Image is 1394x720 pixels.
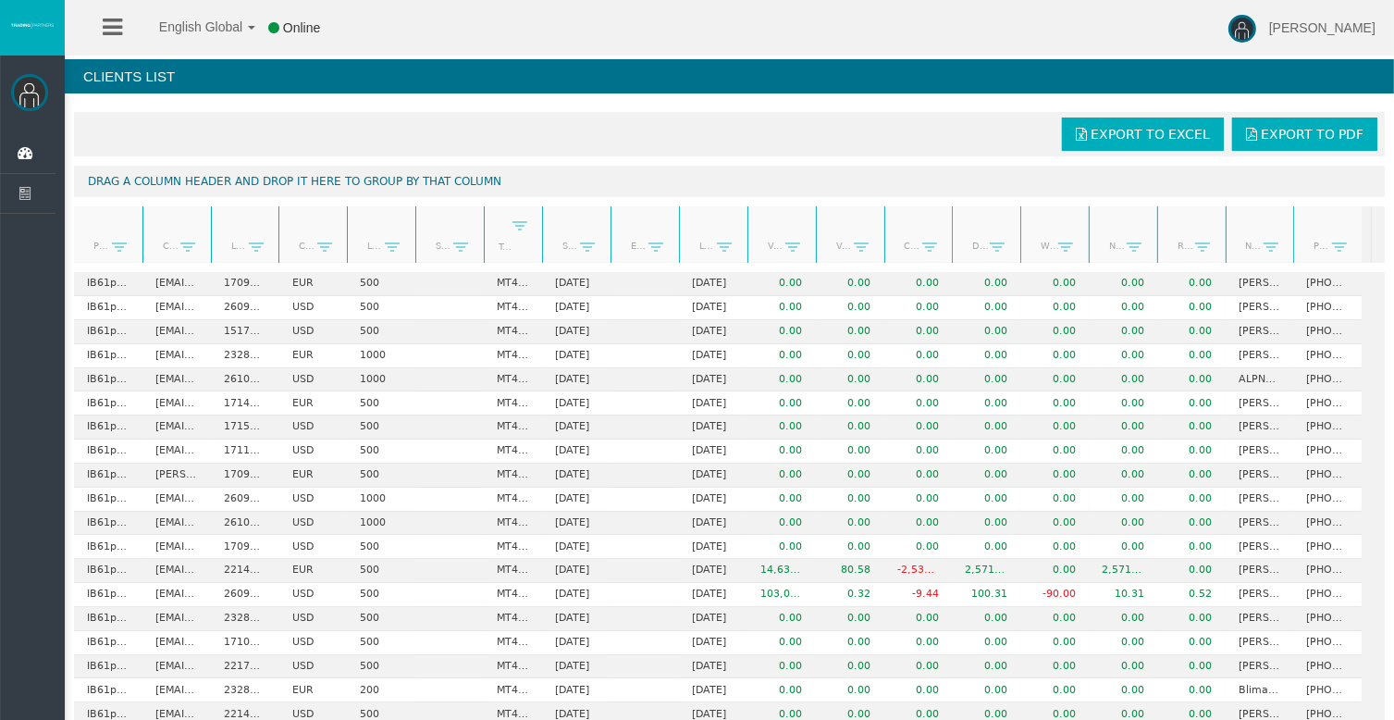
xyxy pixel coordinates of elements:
[679,535,747,559] td: [DATE]
[211,559,279,583] td: 22146859
[884,488,953,512] td: 0.00
[679,296,747,320] td: [DATE]
[1293,416,1362,440] td: [PHONE_NUMBER]
[1226,583,1294,607] td: [PERSON_NAME]
[747,272,816,296] td: 0.00
[816,344,884,368] td: 0.00
[884,559,953,583] td: -2,538.88
[74,440,142,464] td: IB61pg9
[425,233,454,258] a: Short Code
[1020,440,1089,464] td: 0.00
[952,344,1020,368] td: 0.00
[1157,391,1226,416] td: 0.00
[278,535,347,559] td: USD
[747,440,816,464] td: 0.00
[1157,607,1226,631] td: 0.00
[542,583,611,607] td: [DATE]
[1226,607,1294,631] td: [PERSON_NAME]
[747,607,816,631] td: 0.00
[484,272,542,296] td: MT4 LiveFloatingSpreadAccount
[74,344,142,368] td: IB61pg9
[1226,440,1294,464] td: [PERSON_NAME] [PERSON_NAME]
[679,440,747,464] td: [DATE]
[142,416,211,440] td: [EMAIL_ADDRESS][DOMAIN_NAME]
[679,344,747,368] td: [DATE]
[1293,631,1362,655] td: [PHONE_NUMBER]
[347,583,415,607] td: 500
[1226,559,1294,583] td: [PERSON_NAME] [PERSON_NAME]
[1157,272,1226,296] td: 0.00
[484,583,542,607] td: MT4 LiveFixedSpreadAccount
[952,488,1020,512] td: 0.00
[347,631,415,655] td: 500
[747,631,816,655] td: 0.00
[747,464,816,488] td: 0.00
[74,535,142,559] td: IB61pg9
[961,233,991,258] a: Deposits
[824,233,854,258] a: Volume lots
[1157,416,1226,440] td: 0.00
[142,631,211,655] td: [EMAIL_ADDRESS][DOMAIN_NAME]
[1089,464,1157,488] td: 0.00
[484,296,542,320] td: MT4 LiveFixedSpreadAccount
[1157,320,1226,344] td: 0.00
[347,488,415,512] td: 1000
[484,320,542,344] td: MT4 LiveFloatingSpreadAccount
[278,368,347,392] td: USD
[74,512,142,536] td: IB61pg9
[1293,583,1362,607] td: [PHONE_NUMBER]
[542,296,611,320] td: [DATE]
[816,464,884,488] td: 0.00
[542,464,611,488] td: [DATE]
[142,344,211,368] td: [EMAIL_ADDRESS][DOMAIN_NAME]
[1020,535,1089,559] td: 0.00
[747,488,816,512] td: 0.00
[1166,233,1195,258] a: Real equity
[816,272,884,296] td: 0.00
[1226,488,1294,512] td: [PERSON_NAME]
[74,296,142,320] td: IB61pg9
[884,464,953,488] td: 0.00
[747,512,816,536] td: 0.00
[1157,559,1226,583] td: 0.00
[884,320,953,344] td: 0.00
[952,559,1020,583] td: 2,571.86
[679,272,747,296] td: [DATE]
[1020,272,1089,296] td: 0.00
[1020,344,1089,368] td: 0.00
[1020,296,1089,320] td: 0.00
[1293,272,1362,296] td: [PHONE_NUMBER]
[211,607,279,631] td: 23282643
[74,391,142,416] td: IB61pg9
[1089,440,1157,464] td: 0.00
[542,512,611,536] td: [DATE]
[1293,320,1362,344] td: [PHONE_NUMBER]
[884,631,953,655] td: 0.00
[142,464,211,488] td: [PERSON_NAME][EMAIL_ADDRESS][PERSON_NAME][DOMAIN_NAME]
[679,391,747,416] td: [DATE]
[952,320,1020,344] td: 0.00
[884,440,953,464] td: 0.00
[679,488,747,512] td: [DATE]
[884,296,953,320] td: 0.00
[1062,118,1224,151] a: Export to Excel
[816,368,884,392] td: 0.00
[484,559,542,583] td: MT4 LiveFixedSpreadAccount
[884,344,953,368] td: 0.00
[1293,559,1362,583] td: [PHONE_NUMBER]
[816,488,884,512] td: 0.00
[542,488,611,512] td: [DATE]
[1302,233,1332,258] a: Phone
[1020,559,1089,583] td: 0.00
[884,512,953,536] td: 0.00
[816,296,884,320] td: 0.00
[952,440,1020,464] td: 0.00
[1089,631,1157,655] td: 0.00
[1234,233,1264,258] a: Name
[952,272,1020,296] td: 0.00
[211,488,279,512] td: 26091000
[816,583,884,607] td: 0.32
[747,296,816,320] td: 0.00
[142,296,211,320] td: [EMAIL_ADDRESS][DOMAIN_NAME]
[484,535,542,559] td: MT4 LiveFloatingSpreadAccount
